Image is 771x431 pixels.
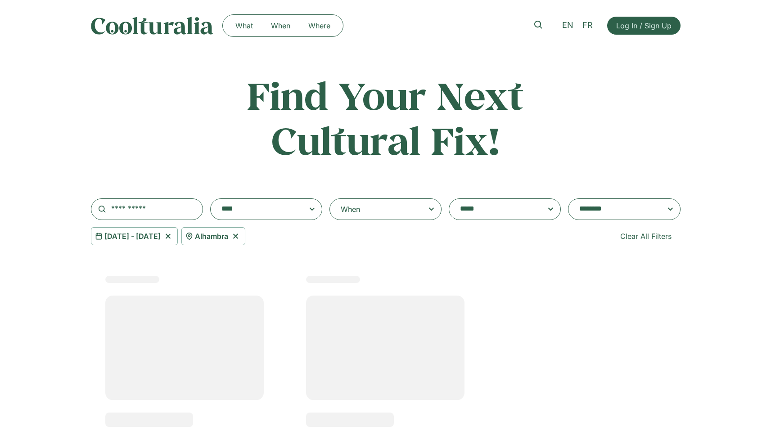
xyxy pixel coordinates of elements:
span: Clear All Filters [620,231,672,242]
span: EN [562,21,573,30]
span: FR [582,21,593,30]
div: When [341,204,360,215]
a: Clear All Filters [611,227,681,245]
a: When [262,18,299,33]
a: FR [578,19,597,32]
h2: Find Your Next Cultural Fix! [209,73,563,162]
a: Where [299,18,339,33]
span: [DATE] - [DATE] [104,231,161,242]
nav: Menu [226,18,339,33]
a: Log In / Sign Up [607,17,681,35]
textarea: Search [221,203,293,215]
textarea: Search [579,203,651,215]
textarea: Search [460,203,532,215]
span: Alhambra [195,231,228,242]
span: Log In / Sign Up [616,20,672,31]
a: EN [558,19,578,32]
a: What [226,18,262,33]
